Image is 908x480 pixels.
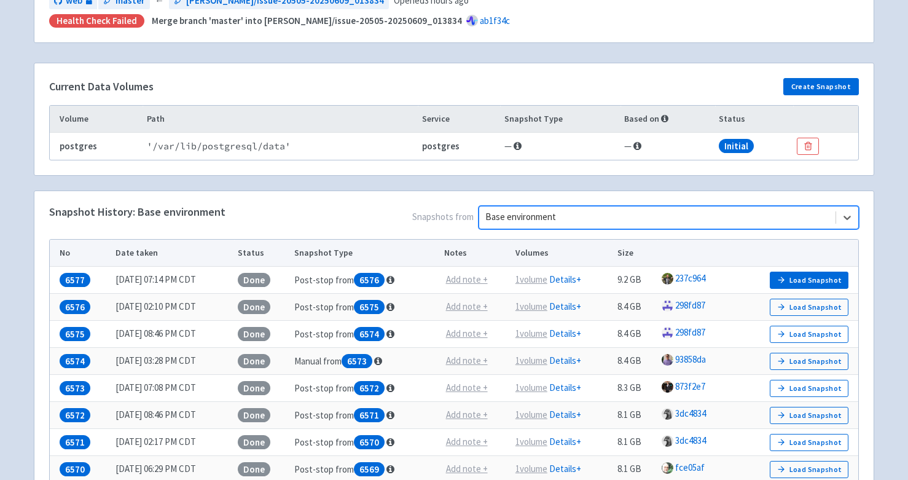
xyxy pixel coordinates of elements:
[675,462,705,473] a: fce05af
[446,355,488,366] u: Add note +
[225,206,859,234] span: Snapshots from
[238,327,270,341] span: Done
[238,381,270,395] span: Done
[354,381,385,395] span: 6572
[614,294,658,321] td: 8.4 GB
[770,434,848,451] button: Load Snapshot
[614,375,658,402] td: 8.3 GB
[675,326,705,338] a: 298fd87
[111,402,234,429] td: [DATE] 08:46 PM CDT
[515,436,547,447] u: 1 volume
[60,273,90,287] span: 6577
[515,463,547,474] u: 1 volume
[675,380,705,392] a: 873f2e7
[60,354,90,368] span: 6574
[549,355,581,366] a: Details+
[290,402,440,429] td: Post-stop from
[446,273,488,285] u: Add note +
[60,327,90,341] span: 6575
[614,240,658,267] th: Size
[422,140,460,152] b: postgres
[290,348,440,375] td: Manual from
[549,301,581,312] a: Details+
[143,133,418,160] td: ' /var/lib/postgresql/data '
[549,273,581,285] a: Details+
[290,294,440,321] td: Post-stop from
[111,321,234,348] td: [DATE] 08:46 PM CDT
[238,435,270,449] span: Done
[446,409,488,420] u: Add note +
[500,133,620,160] td: —
[446,436,488,447] u: Add note +
[675,299,705,311] a: 298fd87
[60,462,90,476] span: 6570
[238,462,270,476] span: Done
[620,106,715,133] th: Based on
[60,300,90,314] span: 6576
[675,407,706,419] a: 3dc4834
[290,375,440,402] td: Post-stop from
[111,348,234,375] td: [DATE] 03:28 PM CDT
[770,380,848,397] button: Load Snapshot
[675,353,706,365] a: 93858da
[238,273,270,287] span: Done
[614,429,658,456] td: 8.1 GB
[549,382,581,393] a: Details+
[238,354,270,368] span: Done
[515,273,547,285] u: 1 volume
[675,435,706,446] a: 3dc4834
[770,326,848,343] button: Load Snapshot
[290,240,440,267] th: Snapshot Type
[342,354,372,368] span: 6573
[50,240,111,267] th: No
[111,294,234,321] td: [DATE] 02:10 PM CDT
[515,409,547,420] u: 1 volume
[614,267,658,294] td: 9.2 GB
[675,272,705,284] a: 237c964
[620,133,715,160] td: —
[446,463,488,474] u: Add note +
[783,78,859,95] button: Create Snapshot
[515,355,547,366] u: 1 volume
[354,435,385,449] span: 6570
[549,409,581,420] a: Details+
[446,301,488,312] u: Add note +
[515,382,547,393] u: 1 volume
[143,106,418,133] th: Path
[549,463,581,474] a: Details+
[480,15,510,26] a: ab1f34c
[614,321,658,348] td: 8.4 GB
[49,206,225,218] h4: Snapshot History: Base environment
[719,139,754,153] span: Initial
[50,106,143,133] th: Volume
[152,15,462,26] strong: Merge branch 'master' into [PERSON_NAME]/issue-20505-20250609_013834
[290,321,440,348] td: Post-stop from
[111,375,234,402] td: [DATE] 07:08 PM CDT
[770,272,848,289] button: Load Snapshot
[770,461,848,478] button: Load Snapshot
[238,408,270,422] span: Done
[614,402,658,429] td: 8.1 GB
[354,273,385,287] span: 6576
[60,408,90,422] span: 6572
[111,429,234,456] td: [DATE] 02:17 PM CDT
[770,407,848,424] button: Load Snapshot
[234,240,290,267] th: Status
[290,267,440,294] td: Post-stop from
[60,435,90,449] span: 6571
[446,382,488,393] u: Add note +
[770,299,848,316] button: Load Snapshot
[49,14,144,28] div: Health check failed
[446,328,488,339] u: Add note +
[440,240,511,267] th: Notes
[290,429,440,456] td: Post-stop from
[238,300,270,314] span: Done
[354,327,385,341] span: 6574
[49,81,154,93] h4: Current Data Volumes
[549,436,581,447] a: Details+
[500,106,620,133] th: Snapshot Type
[111,240,234,267] th: Date taken
[770,353,848,370] button: Load Snapshot
[515,301,547,312] u: 1 volume
[715,106,793,133] th: Status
